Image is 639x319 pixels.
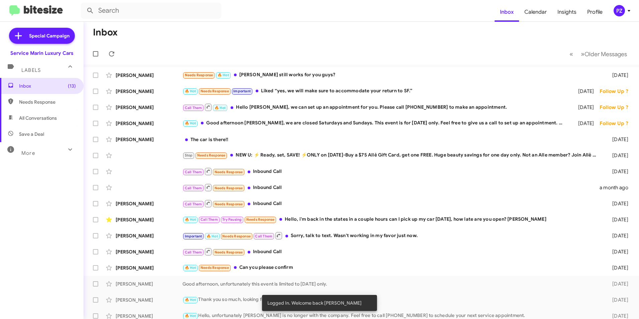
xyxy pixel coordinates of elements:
[182,87,569,95] div: Liked “yes, we will make sure to accommodate your return to SF.”
[602,168,634,175] div: [DATE]
[602,232,634,239] div: [DATE]
[185,121,196,125] span: 🔥 Hot
[93,27,118,38] h1: Inbox
[182,71,602,79] div: [PERSON_NAME] still works for you guys?
[68,83,76,89] span: (13)
[602,248,634,255] div: [DATE]
[222,234,251,238] span: Needs Response
[201,89,229,93] span: Needs Response
[201,217,218,222] span: Call Them
[116,264,182,271] div: [PERSON_NAME]
[182,167,602,176] div: Inbound Call
[602,152,634,159] div: [DATE]
[21,67,41,73] span: Labels
[182,136,602,143] div: The car is there!!
[197,153,226,157] span: Needs Response
[19,115,57,121] span: All Conversations
[602,72,634,79] div: [DATE]
[29,32,70,39] span: Special Campaign
[116,200,182,207] div: [PERSON_NAME]
[585,50,627,58] span: Older Messages
[116,136,182,143] div: [PERSON_NAME]
[185,186,202,190] span: Call Them
[185,217,196,222] span: 🔥 Hot
[19,131,44,137] span: Save a Deal
[215,250,243,254] span: Needs Response
[9,28,75,44] a: Special Campaign
[602,200,634,207] div: [DATE]
[185,153,193,157] span: Stop
[602,264,634,271] div: [DATE]
[215,202,243,206] span: Needs Response
[569,50,573,58] span: «
[81,3,221,19] input: Search
[116,297,182,303] div: [PERSON_NAME]
[233,89,251,93] span: Important
[246,217,275,222] span: Needs Response
[19,99,76,105] span: Needs Response
[185,298,196,302] span: 🔥 Hot
[600,104,634,111] div: Follow Up ?
[566,47,631,61] nav: Page navigation example
[185,73,213,77] span: Needs Response
[569,120,600,127] div: [DATE]
[602,216,634,223] div: [DATE]
[602,297,634,303] div: [DATE]
[600,120,634,127] div: Follow Up ?
[602,136,634,143] div: [DATE]
[215,106,226,110] span: 🔥 Hot
[116,281,182,287] div: [PERSON_NAME]
[116,72,182,79] div: [PERSON_NAME]
[207,234,218,238] span: 🔥 Hot
[182,216,602,223] div: Hello, i'm back in the states in a couple hours can I pick up my car [DATE], how late are you ope...
[19,83,76,89] span: Inbox
[222,217,242,222] span: Try Pausing
[182,103,569,111] div: Hello [PERSON_NAME], we can set up an appointment for you. Please call [PHONE_NUMBER] to make an ...
[116,248,182,255] div: [PERSON_NAME]
[182,281,602,287] div: Good afternoon, unfortunately this event is limited to [DATE] only.
[182,183,600,192] div: Inbound Call
[519,2,552,22] a: Calendar
[218,73,229,77] span: 🔥 Hot
[201,265,229,270] span: Needs Response
[600,88,634,95] div: Follow Up ?
[185,250,202,254] span: Call Them
[185,89,196,93] span: 🔥 Hot
[182,231,602,240] div: Sorry, talk to text. Wasn't working in my favor just now.
[608,5,632,16] button: PZ
[215,186,243,190] span: Needs Response
[182,151,602,159] div: NEW U: ⚡ Ready, set, SAVE! ⚡️ONLY on [DATE]-Buy a $75 Allē Gift Card, get one FREE. Huge beauty s...
[569,104,600,111] div: [DATE]
[565,47,577,61] button: Previous
[116,232,182,239] div: [PERSON_NAME]
[116,120,182,127] div: [PERSON_NAME]
[182,296,602,304] div: Thank you so much, looking forward to seeing you.
[116,104,182,111] div: [PERSON_NAME]
[552,2,582,22] a: Insights
[182,119,569,127] div: Good afternoon [PERSON_NAME], we are closed Saturdays and Sundays. This event is for [DATE] only....
[21,150,35,156] span: More
[182,247,602,256] div: Inbound Call
[267,300,362,306] span: Logged In. Welcome back [PERSON_NAME]
[185,170,202,174] span: Call Them
[185,234,202,238] span: Important
[185,314,196,318] span: 🔥 Hot
[577,47,631,61] button: Next
[10,50,74,57] div: Service Marin Luxury Cars
[185,265,196,270] span: 🔥 Hot
[182,199,602,208] div: Inbound Call
[182,264,602,272] div: Can you please confirm
[581,50,585,58] span: »
[255,234,272,238] span: Call Them
[185,106,202,110] span: Call Them
[582,2,608,22] a: Profile
[602,281,634,287] div: [DATE]
[215,170,243,174] span: Needs Response
[495,2,519,22] a: Inbox
[185,202,202,206] span: Call Them
[116,88,182,95] div: [PERSON_NAME]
